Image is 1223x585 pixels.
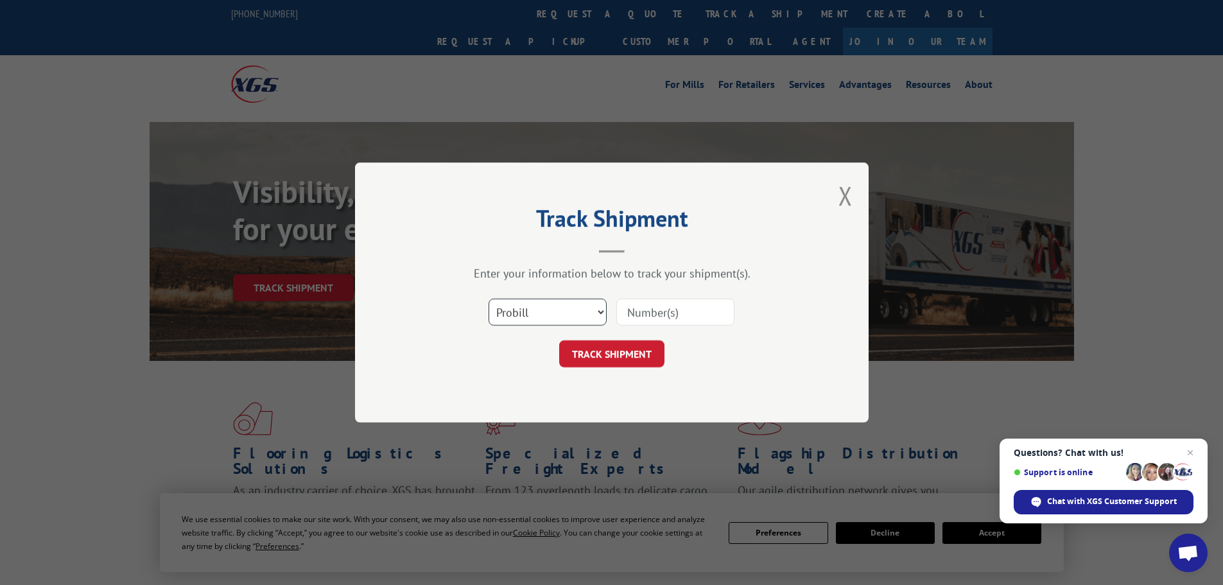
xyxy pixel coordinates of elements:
[1014,490,1193,514] div: Chat with XGS Customer Support
[838,179,853,213] button: Close modal
[1014,448,1193,458] span: Questions? Chat with us!
[1014,467,1122,477] span: Support is online
[616,299,734,326] input: Number(s)
[1047,496,1177,507] span: Chat with XGS Customer Support
[1169,534,1208,572] div: Open chat
[419,209,804,234] h2: Track Shipment
[559,340,664,367] button: TRACK SHIPMENT
[419,266,804,281] div: Enter your information below to track your shipment(s).
[1183,445,1198,460] span: Close chat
